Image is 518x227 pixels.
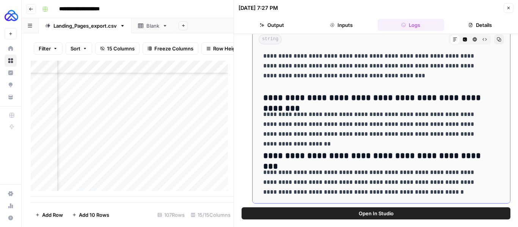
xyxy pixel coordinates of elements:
[143,42,198,55] button: Freeze Columns
[253,14,510,203] div: 0 ms
[5,212,17,224] button: Help + Support
[5,42,17,55] a: Home
[213,45,240,52] span: Row Height
[447,19,513,31] button: Details
[71,45,80,52] span: Sort
[5,188,17,200] a: Settings
[5,6,17,25] button: Workspace: AUQ
[239,19,305,31] button: Output
[39,18,132,33] a: Landing_Pages_export.csv
[146,22,159,30] div: Blank
[154,45,193,52] span: Freeze Columns
[39,45,51,52] span: Filter
[5,79,17,91] a: Opportunities
[5,200,17,212] a: Usage
[242,207,510,219] button: Open In Studio
[66,42,92,55] button: Sort
[5,67,17,79] a: Insights
[188,209,234,221] div: 15/15 Columns
[79,211,109,219] span: Add 10 Rows
[42,211,63,219] span: Add Row
[5,9,18,22] img: AUQ Logo
[107,45,135,52] span: 15 Columns
[378,19,444,31] button: Logs
[95,42,140,55] button: 15 Columns
[308,19,374,31] button: Inputs
[31,209,67,221] button: Add Row
[34,42,63,55] button: Filter
[67,209,114,221] button: Add 10 Rows
[154,209,188,221] div: 107 Rows
[201,42,245,55] button: Row Height
[53,22,117,30] div: Landing_Pages_export.csv
[5,55,17,67] a: Browse
[239,4,278,12] div: [DATE] 7:27 PM
[259,34,282,44] span: string
[5,91,17,103] a: Your Data
[359,210,394,217] span: Open In Studio
[132,18,174,33] a: Blank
